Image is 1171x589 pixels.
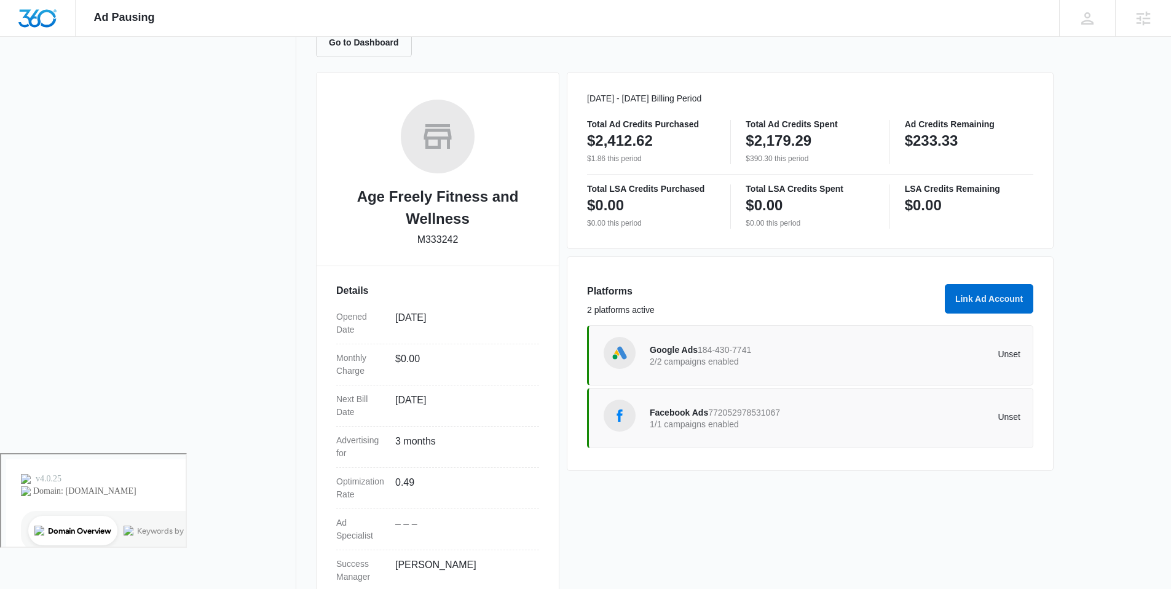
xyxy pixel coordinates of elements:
a: Go to Dashboard [316,37,419,47]
div: v 4.0.25 [34,20,60,30]
div: Domain Overview [47,73,110,81]
dt: Next Bill Date [336,393,385,419]
dd: [DATE] [395,310,529,336]
dd: – – – [395,516,529,542]
p: $1.86 this period [587,153,716,164]
div: Keywords by Traffic [136,73,207,81]
p: Total Ad Credits Spent [746,120,874,128]
p: $0.00 [905,196,942,215]
div: Domain: [DOMAIN_NAME] [32,32,135,42]
dt: Ad Specialist [336,516,385,542]
p: $390.30 this period [746,153,874,164]
p: Total LSA Credits Spent [746,184,874,193]
img: Google Ads [610,344,629,362]
dt: Advertising for [336,434,385,460]
p: $233.33 [905,131,958,151]
button: Link Ad Account [945,284,1033,314]
p: Total Ad Credits Purchased [587,120,716,128]
img: website_grey.svg [20,32,30,42]
dt: Optimization Rate [336,475,385,501]
span: 772052978531067 [708,408,780,417]
div: Opened Date[DATE] [336,303,539,344]
p: $0.00 [746,196,783,215]
dt: Success Manager [336,558,385,583]
h3: Platforms [587,284,937,299]
dt: Monthly Charge [336,352,385,378]
div: Monthly Charge$0.00 [336,344,539,385]
img: logo_orange.svg [20,20,30,30]
dt: Opened Date [336,310,385,336]
img: tab_domain_overview_orange.svg [33,71,43,81]
div: Next Bill Date[DATE] [336,385,539,427]
p: Unset [835,413,1021,421]
p: M333242 [417,232,459,247]
img: tab_keywords_by_traffic_grey.svg [122,71,132,81]
p: 2 platforms active [587,304,937,317]
p: $2,179.29 [746,131,811,151]
p: Total LSA Credits Purchased [587,184,716,193]
p: Unset [835,350,1021,358]
a: Google AdsGoogle Ads184-430-77412/2 campaigns enabledUnset [587,325,1033,385]
p: $2,412.62 [587,131,653,151]
span: Facebook Ads [650,408,708,417]
p: [DATE] - [DATE] Billing Period [587,92,1033,105]
h3: Details [336,283,539,298]
p: 1/1 campaigns enabled [650,420,835,429]
img: Facebook Ads [610,406,629,425]
p: $0.00 [587,196,624,215]
dd: 0.49 [395,475,529,501]
a: Facebook AdsFacebook Ads7720529785310671/1 campaigns enabledUnset [587,388,1033,448]
dd: 3 months [395,434,529,460]
p: $0.00 this period [587,218,716,229]
h2: Age Freely Fitness and Wellness [336,186,539,230]
span: 184-430-7741 [698,345,751,355]
dd: [PERSON_NAME] [395,558,529,583]
dd: $0.00 [395,352,529,378]
p: 2/2 campaigns enabled [650,357,835,366]
span: Google Ads [650,345,698,355]
dd: [DATE] [395,393,529,419]
div: Advertising for3 months [336,427,539,468]
p: LSA Credits Remaining [905,184,1033,193]
p: $0.00 this period [746,218,874,229]
button: Go to Dashboard [316,28,412,57]
div: Optimization Rate0.49 [336,468,539,509]
div: Ad Specialist– – – [336,509,539,550]
span: Ad Pausing [94,11,155,24]
p: Ad Credits Remaining [905,120,1033,128]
